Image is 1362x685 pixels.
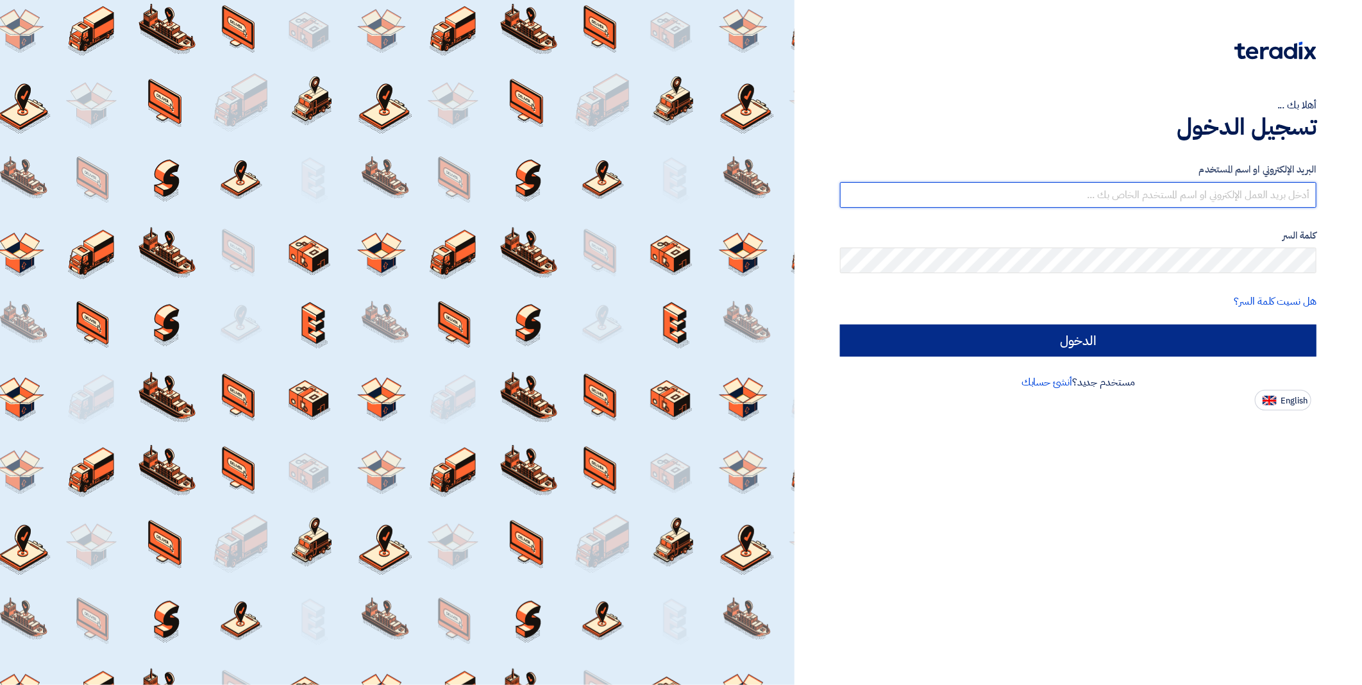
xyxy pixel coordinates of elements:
[840,325,1316,357] input: الدخول
[1263,396,1277,405] img: en-US.png
[840,182,1316,208] input: أدخل بريد العمل الإلكتروني او اسم المستخدم الخاص بك ...
[840,228,1316,243] label: كلمة السر
[840,375,1316,390] div: مستخدم جديد؟
[1255,390,1311,410] button: English
[840,162,1316,177] label: البريد الإلكتروني او اسم المستخدم
[1234,294,1316,309] a: هل نسيت كلمة السر؟
[1021,375,1072,390] a: أنشئ حسابك
[840,97,1316,113] div: أهلا بك ...
[1234,42,1316,60] img: Teradix logo
[1281,396,1307,405] span: English
[840,113,1316,141] h1: تسجيل الدخول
